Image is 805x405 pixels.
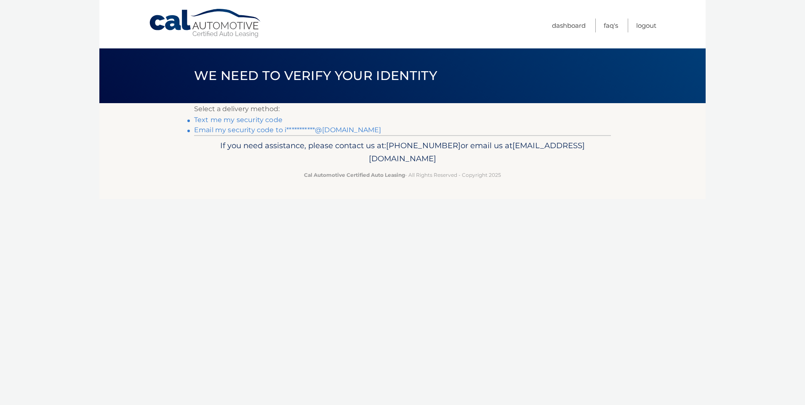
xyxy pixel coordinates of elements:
[194,103,611,115] p: Select a delivery method:
[194,116,283,124] a: Text me my security code
[604,19,618,32] a: FAQ's
[386,141,461,150] span: [PHONE_NUMBER]
[552,19,586,32] a: Dashboard
[200,171,605,179] p: - All Rights Reserved - Copyright 2025
[200,139,605,166] p: If you need assistance, please contact us at: or email us at
[304,172,405,178] strong: Cal Automotive Certified Auto Leasing
[149,8,262,38] a: Cal Automotive
[194,68,437,83] span: We need to verify your identity
[636,19,656,32] a: Logout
